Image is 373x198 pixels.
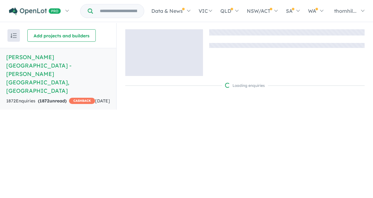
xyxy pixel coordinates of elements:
[9,7,61,15] img: Openlot PRO Logo White
[95,98,110,104] span: [DATE]
[27,29,96,42] button: Add projects and builders
[225,82,265,89] div: Loading enquiries
[11,33,17,38] img: sort.svg
[39,98,49,104] span: 1872
[6,97,95,105] div: 1872 Enquir ies
[38,98,67,104] strong: ( unread)
[334,8,357,14] span: thornhil...
[6,53,110,95] h5: [PERSON_NAME][GEOGRAPHIC_DATA] - [PERSON_NAME][GEOGRAPHIC_DATA] , [GEOGRAPHIC_DATA]
[69,98,95,104] span: CASHBACK
[94,4,143,18] input: Try estate name, suburb, builder or developer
